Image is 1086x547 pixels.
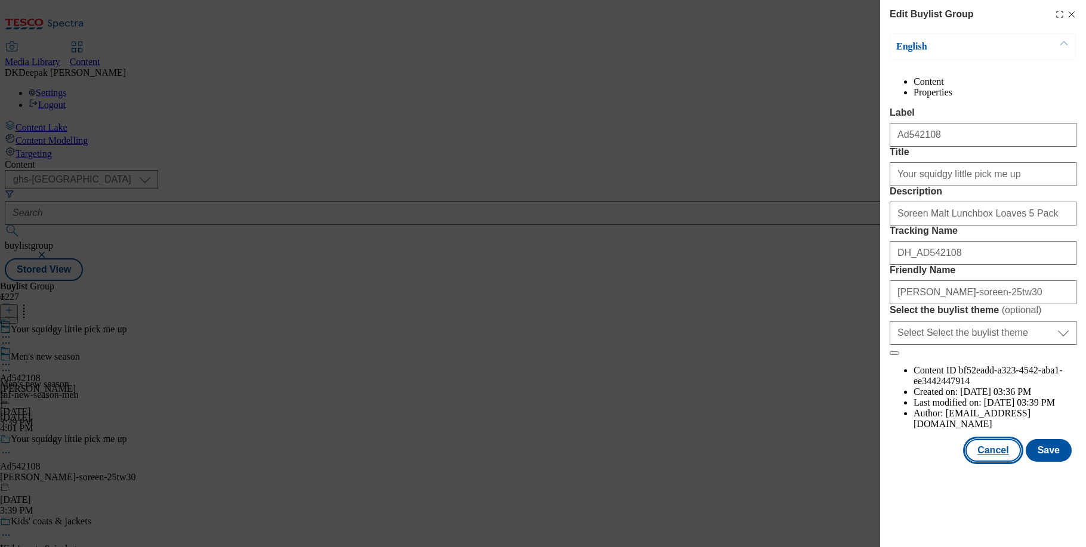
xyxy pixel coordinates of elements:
li: Last modified on: [914,397,1076,408]
li: Created on: [914,387,1076,397]
span: [DATE] 03:39 PM [984,397,1055,407]
li: Content ID [914,365,1076,387]
li: Content [914,76,1076,87]
button: Save [1026,439,1072,462]
span: bf52eadd-a323-4542-aba1-ee3442447914 [914,365,1063,386]
label: Label [890,107,1076,118]
li: Properties [914,87,1076,98]
span: [EMAIL_ADDRESS][DOMAIN_NAME] [914,408,1031,429]
label: Description [890,186,1076,197]
span: [DATE] 03:36 PM [960,387,1031,397]
input: Enter Tracking Name [890,241,1076,265]
input: Enter Label [890,123,1076,147]
input: Enter Friendly Name [890,280,1076,304]
li: Author: [914,408,1076,429]
span: ( optional ) [1002,305,1042,315]
input: Enter Description [890,202,1076,225]
p: English [896,41,1022,52]
label: Select the buylist theme [890,304,1076,316]
button: Cancel [965,439,1020,462]
label: Friendly Name [890,265,1076,276]
label: Tracking Name [890,225,1076,236]
h4: Edit Buylist Group [890,7,973,21]
label: Title [890,147,1076,157]
input: Enter Title [890,162,1076,186]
